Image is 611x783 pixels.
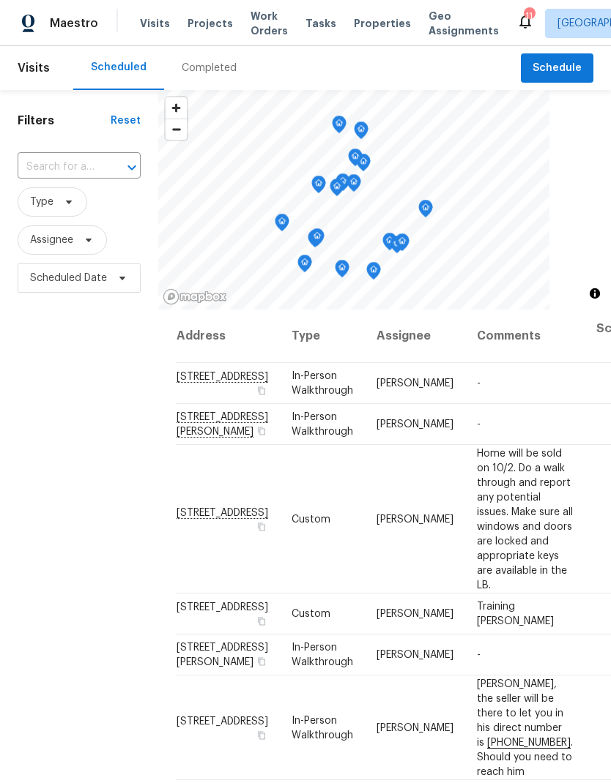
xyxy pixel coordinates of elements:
button: Toggle attribution [586,285,604,302]
div: 11 [524,9,534,23]
div: Map marker [356,154,371,176]
span: Assignee [30,233,73,247]
span: Schedule [533,59,582,78]
button: Copy Address [255,655,268,668]
div: Map marker [297,255,312,277]
span: - [477,650,481,660]
span: Work Orders [251,9,288,38]
span: [STREET_ADDRESS] [177,602,268,612]
button: Zoom out [166,119,187,140]
div: Map marker [366,262,381,285]
div: Map marker [395,233,410,256]
a: Mapbox homepage [163,288,227,305]
span: Visits [18,52,50,84]
span: [PERSON_NAME] [377,419,453,430]
div: Map marker [332,116,347,138]
span: In-Person Walkthrough [292,371,353,396]
span: Geo Assignments [429,9,499,38]
div: Scheduled [91,60,147,75]
span: Training [PERSON_NAME] [477,602,554,626]
div: Reset [111,113,141,128]
div: Map marker [335,260,349,282]
button: Copy Address [255,728,268,741]
div: Completed [182,61,237,75]
button: Copy Address [255,520,268,533]
th: Type [280,310,365,363]
button: Schedule [521,53,593,83]
span: - [477,419,481,430]
div: Map marker [311,176,326,198]
div: Map marker [336,173,350,196]
span: In-Person Walkthrough [292,642,353,667]
input: Search for an address... [18,156,100,179]
div: Map marker [330,179,344,201]
span: Custom [292,609,330,619]
button: Zoom in [166,97,187,119]
span: [PERSON_NAME], the seller will be there to let you in his direct number is . Should you need to r... [477,678,573,776]
div: Map marker [418,200,433,222]
span: Visits [140,16,170,31]
span: Projects [188,16,233,31]
span: Scheduled Date [30,271,107,285]
span: Custom [292,514,330,524]
span: [PERSON_NAME] [377,514,453,524]
div: Map marker [275,214,289,236]
span: [PERSON_NAME] [377,650,453,660]
span: [PERSON_NAME] [377,609,453,619]
span: - [477,378,481,389]
div: Map marker [354,121,369,144]
span: [STREET_ADDRESS] [177,716,268,726]
div: Map marker [347,174,361,197]
div: Map marker [390,236,404,258]
th: Assignee [365,310,465,363]
button: Copy Address [255,424,268,438]
span: Home will be sold on 10/2. Do a walk through and report any potential issues. Make sure all windo... [477,448,573,590]
span: Maestro [50,16,98,31]
span: Properties [354,16,411,31]
span: [STREET_ADDRESS][PERSON_NAME] [177,642,268,667]
div: Map marker [382,233,397,255]
span: Type [30,195,53,209]
div: Map marker [310,228,325,251]
button: Copy Address [255,384,268,397]
canvas: Map [158,90,549,310]
th: Comments [465,310,585,363]
span: [PERSON_NAME] [377,378,453,389]
span: [PERSON_NAME] [377,722,453,733]
button: Open [122,157,142,178]
span: Tasks [305,18,336,29]
span: In-Person Walkthrough [292,412,353,437]
div: Map marker [308,230,322,252]
button: Copy Address [255,615,268,628]
div: Map marker [348,149,363,171]
span: Toggle attribution [590,285,599,301]
th: Address [176,310,280,363]
span: In-Person Walkthrough [292,715,353,740]
h1: Filters [18,113,111,128]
